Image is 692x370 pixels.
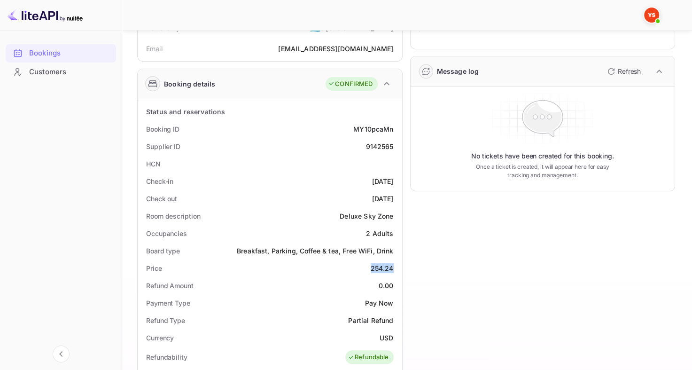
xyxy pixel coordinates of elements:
div: Message log [437,66,479,76]
div: Deluxe Sky Zone [340,211,393,221]
div: Payment Type [146,298,190,308]
div: Refund Amount [146,281,194,291]
div: Partial Refund [348,315,393,325]
div: CONFIRMED [328,79,373,89]
div: Check-in [146,176,173,186]
p: No tickets have been created for this booking. [471,151,614,161]
button: Collapse navigation [53,346,70,362]
div: Board type [146,246,180,256]
div: USD [380,333,393,343]
div: Occupancies [146,228,187,238]
div: Supplier ID [146,142,180,151]
div: Bookings [6,44,116,63]
div: Room description [146,211,200,221]
div: Pay Now [365,298,393,308]
div: Price [146,263,162,273]
div: [EMAIL_ADDRESS][DOMAIN_NAME] [278,44,393,54]
div: 254.24 [371,263,394,273]
img: LiteAPI logo [8,8,83,23]
div: Booking ID [146,124,179,134]
div: Customers [29,67,111,78]
div: Email [146,44,163,54]
div: 0.00 [379,281,394,291]
div: Booking details [164,79,215,89]
a: Customers [6,63,116,80]
div: 2 Adults [366,228,393,238]
div: HCN [146,159,161,169]
div: Bookings [29,48,111,59]
div: Check out [146,194,177,204]
div: Breakfast, Parking, Coffee & tea, Free WiFi, Drink [237,246,394,256]
button: Refresh [602,64,645,79]
p: Refresh [618,66,641,76]
div: Refundability [146,352,187,362]
div: 9142565 [365,142,393,151]
div: Status and reservations [146,107,225,117]
div: Customers [6,63,116,81]
div: [DATE] [372,194,394,204]
div: Refundable [348,353,389,362]
img: Yandex Support [644,8,659,23]
div: Refund Type [146,315,185,325]
p: Once a ticket is created, it will appear here for easy tracking and management. [472,163,613,180]
a: Bookings [6,44,116,62]
div: MY10pcaMn [353,124,393,134]
div: Currency [146,333,174,343]
div: [DATE] [372,176,394,186]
